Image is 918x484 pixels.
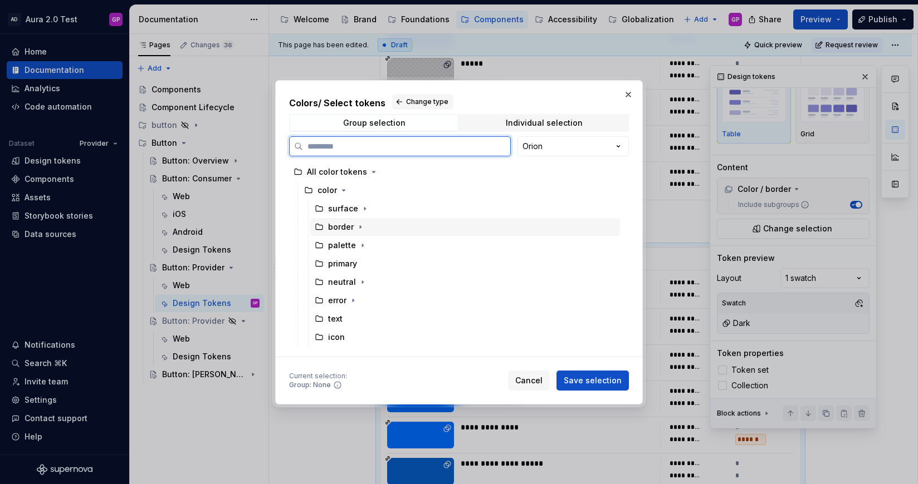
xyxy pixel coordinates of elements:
[328,221,354,233] div: border
[328,240,356,251] div: palette
[343,118,406,127] div: Group selection
[392,94,453,110] button: Change type
[406,97,448,106] span: Change type
[508,371,550,391] button: Cancel
[289,381,331,389] div: Group: None
[506,118,583,127] div: Individual selection
[289,372,347,381] div: Current selection :
[515,375,543,386] span: Cancel
[328,313,343,324] div: text
[328,258,357,269] div: primary
[328,276,356,288] div: neutral
[564,375,622,386] span: Save selection
[328,332,345,343] div: icon
[328,203,358,214] div: surface
[307,166,367,177] div: All color tokens
[318,185,337,196] div: color
[556,371,629,391] button: Save selection
[328,295,346,306] div: error
[289,94,629,110] h2: Colors / Select tokens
